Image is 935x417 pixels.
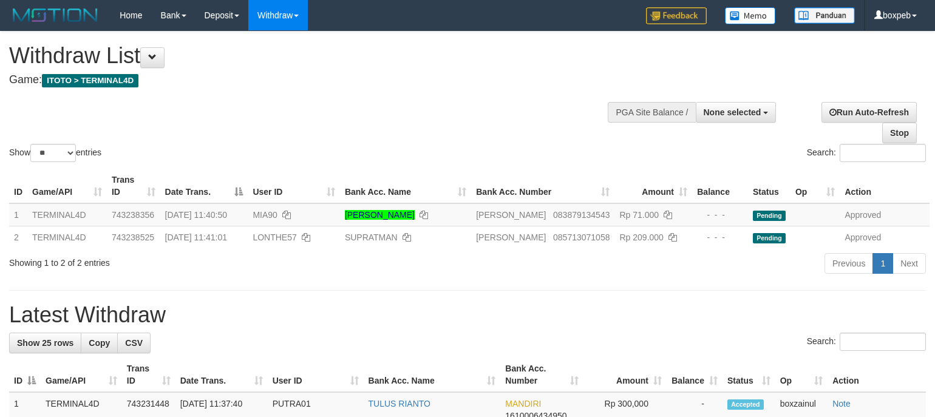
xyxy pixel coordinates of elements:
th: Action [828,358,926,392]
th: Trans ID: activate to sort column ascending [122,358,175,392]
th: Op: activate to sort column ascending [775,358,828,392]
span: Pending [753,233,786,243]
img: Feedback.jpg [646,7,707,24]
a: Stop [882,123,917,143]
select: Showentries [30,144,76,162]
span: Copy 085713071058 to clipboard [553,232,610,242]
span: [PERSON_NAME] [476,210,546,220]
th: Op: activate to sort column ascending [790,169,840,203]
span: [DATE] 11:40:50 [165,210,227,220]
span: MIA90 [253,210,277,220]
h4: Game: [9,74,611,86]
a: CSV [117,333,151,353]
th: Status: activate to sort column ascending [722,358,775,392]
h1: Withdraw List [9,44,611,68]
img: Button%20Memo.svg [725,7,776,24]
a: [PERSON_NAME] [345,210,415,220]
div: - - - [697,209,743,221]
span: Copy 083879134543 to clipboard [553,210,610,220]
td: TERMINAL4D [27,226,107,248]
label: Show entries [9,144,101,162]
th: Amount: activate to sort column ascending [583,358,667,392]
a: Next [892,253,926,274]
th: ID: activate to sort column descending [9,358,41,392]
span: 743238525 [112,232,154,242]
th: Amount: activate to sort column ascending [614,169,692,203]
th: User ID: activate to sort column ascending [248,169,339,203]
th: Balance [692,169,748,203]
a: TULUS RIANTO [369,399,430,409]
span: Show 25 rows [17,338,73,348]
th: Bank Acc. Name: activate to sort column ascending [364,358,501,392]
td: 2 [9,226,27,248]
td: Approved [840,226,930,248]
input: Search: [840,144,926,162]
span: MANDIRI [505,399,541,409]
button: None selected [696,102,777,123]
th: Trans ID: activate to sort column ascending [107,169,160,203]
a: Show 25 rows [9,333,81,353]
label: Search: [807,144,926,162]
label: Search: [807,333,926,351]
th: Bank Acc. Number: activate to sort column ascending [500,358,583,392]
img: MOTION_logo.png [9,6,101,24]
th: User ID: activate to sort column ascending [268,358,364,392]
td: Approved [840,203,930,226]
div: - - - [697,231,743,243]
span: None selected [704,107,761,117]
th: Bank Acc. Number: activate to sort column ascending [471,169,614,203]
span: Copy [89,338,110,348]
a: Previous [824,253,873,274]
input: Search: [840,333,926,351]
div: PGA Site Balance / [608,102,695,123]
th: Date Trans.: activate to sort column ascending [175,358,268,392]
h1: Latest Withdraw [9,303,926,327]
a: Run Auto-Refresh [821,102,917,123]
span: CSV [125,338,143,348]
span: Rp 209.000 [619,232,663,242]
a: SUPRATMAN [345,232,398,242]
a: 1 [872,253,893,274]
span: Accepted [727,399,764,410]
span: LONTHE57 [253,232,296,242]
span: Rp 71.000 [619,210,659,220]
span: Pending [753,211,786,221]
th: Balance: activate to sort column ascending [667,358,722,392]
th: Game/API: activate to sort column ascending [27,169,107,203]
span: ITOTO > TERMINAL4D [42,74,138,87]
th: Status [748,169,790,203]
td: TERMINAL4D [27,203,107,226]
span: [PERSON_NAME] [476,232,546,242]
span: [DATE] 11:41:01 [165,232,227,242]
img: panduan.png [794,7,855,24]
th: Action [840,169,930,203]
th: ID [9,169,27,203]
th: Game/API: activate to sort column ascending [41,358,122,392]
a: Note [832,399,851,409]
span: 743238356 [112,210,154,220]
th: Date Trans.: activate to sort column descending [160,169,248,203]
div: Showing 1 to 2 of 2 entries [9,252,381,269]
th: Bank Acc. Name: activate to sort column ascending [340,169,471,203]
a: Copy [81,333,118,353]
td: 1 [9,203,27,226]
